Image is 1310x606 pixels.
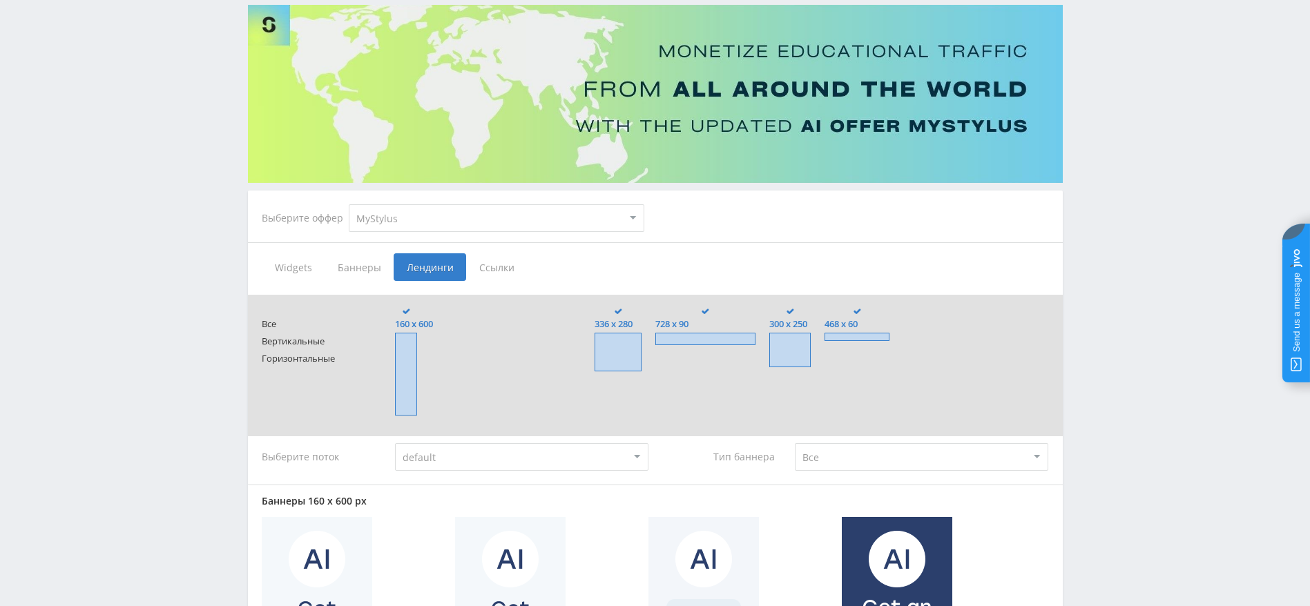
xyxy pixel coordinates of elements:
[655,319,756,329] span: 728 x 90
[825,319,889,329] span: 468 x 60
[395,319,433,329] span: 160 x 600
[262,336,368,346] span: Вертикальные
[466,253,528,281] span: Ссылки
[262,443,382,471] div: Выберите поток
[248,5,1063,183] img: Banner
[394,253,466,281] span: Лендинги
[595,319,641,329] span: 336 x 280
[262,213,349,224] div: Выберите оффер
[662,443,782,471] div: Тип баннера
[769,319,811,329] span: 300 x 250
[262,353,368,364] span: Горизонтальные
[262,319,368,329] span: Все
[325,253,394,281] span: Баннеры
[262,496,1049,507] div: Баннеры 160 x 600 px
[262,253,325,281] span: Widgets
